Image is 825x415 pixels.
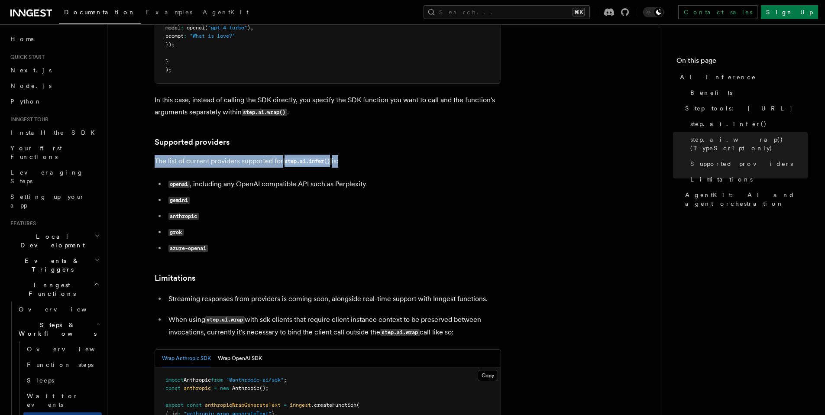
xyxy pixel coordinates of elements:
[168,197,190,204] code: gemini
[676,55,808,69] h4: On this page
[10,129,100,136] span: Install the SDK
[10,98,42,105] span: Python
[162,350,211,367] button: Wrap Anthropic SDK
[424,5,590,19] button: Search...⌘K
[10,67,52,74] span: Next.js
[181,25,184,31] span: :
[311,402,356,408] span: .createFunction
[687,116,808,132] a: step.ai.infer()
[187,25,205,31] span: openai
[10,169,84,185] span: Leveraging Steps
[184,33,187,39] span: :
[190,33,235,39] span: "What is love?"
[676,69,808,85] a: AI Inference
[242,109,287,116] code: step.ai.wrap()
[214,385,217,391] span: =
[205,402,281,408] span: anthropicWrapGenerateText
[10,82,52,89] span: Node.js
[7,94,102,109] a: Python
[687,156,808,172] a: Supported providers
[27,361,94,368] span: Function steps
[7,140,102,165] a: Your first Functions
[168,293,501,305] p: Streaming responses from providers is coming soon, alongside real-time support with Inngest funct...
[218,350,262,367] button: Wrap OpenAI SDK
[184,385,211,391] span: anthropic
[203,9,249,16] span: AgentKit
[27,377,54,384] span: Sleeps
[23,341,102,357] a: Overview
[141,3,197,23] a: Examples
[7,277,102,302] button: Inngest Functions
[678,5,757,19] a: Contact sales
[64,9,136,16] span: Documentation
[165,67,171,73] span: );
[208,25,247,31] span: "gpt-4-turbo"
[155,94,501,119] p: In this case, instead of calling the SDK directly, you specify the SDK function you want to call ...
[690,159,793,168] span: Supported providers
[7,54,45,61] span: Quick start
[284,377,287,383] span: ;
[690,175,753,184] span: Limitations
[284,402,287,408] span: =
[7,165,102,189] a: Leveraging Steps
[226,377,284,383] span: "@anthropic-ai/sdk"
[15,302,102,317] a: Overview
[7,189,102,213] a: Setting up your app
[247,25,250,31] span: )
[761,5,818,19] a: Sign Up
[10,193,85,209] span: Setting up your app
[573,8,585,16] kbd: ⌘K
[687,172,808,187] a: Limitations
[23,388,102,412] a: Wait for events
[165,377,184,383] span: import
[165,402,184,408] span: export
[7,62,102,78] a: Next.js
[205,316,245,324] code: step.ai.wrap
[155,272,195,284] a: Limitations
[680,73,756,81] span: AI Inference
[59,3,141,24] a: Documentation
[211,377,223,383] span: from
[10,145,62,160] span: Your first Functions
[685,191,808,208] span: AgentKit: AI and agent orchestration
[168,213,199,220] code: anthropic
[168,314,501,339] p: When using with sdk clients that require client instance context to be preserved between invocati...
[232,385,259,391] span: Anthropic
[155,136,230,148] a: Supported providers
[687,132,808,156] a: step.ai.wrap() (TypeScript only)
[155,155,501,168] p: The list of current providers supported for is:
[682,101,808,116] a: Step tools: [URL]
[23,373,102,388] a: Sleeps
[7,220,36,227] span: Features
[165,25,181,31] span: model
[15,321,97,338] span: Steps & Workflows
[290,402,311,408] span: inngest
[27,346,116,353] span: Overview
[15,317,102,341] button: Steps & Workflows
[283,158,332,165] code: step.ai.infer()
[7,78,102,94] a: Node.js
[356,402,359,408] span: (
[690,135,808,152] span: step.ai.wrap() (TypeScript only)
[685,104,793,113] span: Step tools: [URL]
[168,245,208,252] code: azure-openai
[19,306,108,313] span: Overview
[259,385,269,391] span: ();
[380,329,420,336] code: step.ai.wrap
[184,377,211,383] span: Anthropic
[7,281,94,298] span: Inngest Functions
[205,25,208,31] span: (
[7,116,49,123] span: Inngest tour
[146,9,192,16] span: Examples
[478,370,498,381] button: Copy
[165,33,184,39] span: prompt
[7,229,102,253] button: Local Development
[690,88,732,97] span: Benefits
[7,256,94,274] span: Events & Triggers
[7,31,102,47] a: Home
[165,42,175,48] span: });
[687,85,808,101] a: Benefits
[7,253,102,277] button: Events & Triggers
[168,181,190,188] code: openai
[643,7,664,17] button: Toggle dark mode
